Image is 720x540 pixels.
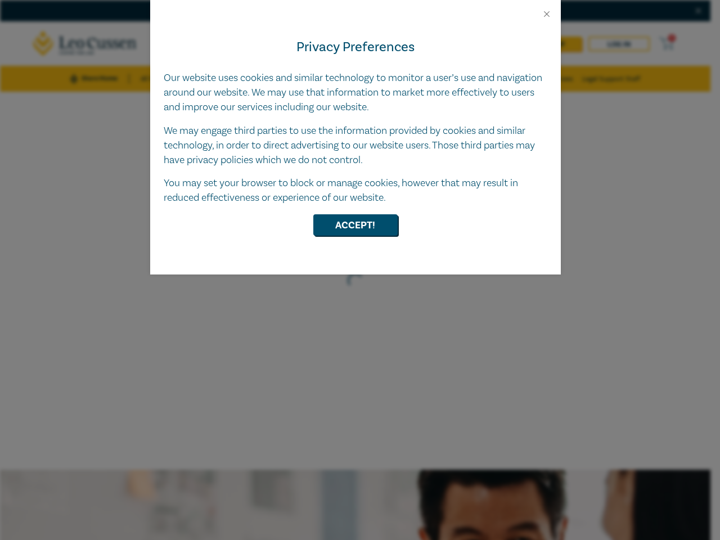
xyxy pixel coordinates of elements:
h4: Privacy Preferences [164,37,547,57]
button: Accept! [313,214,398,236]
button: Close [542,9,552,19]
p: You may set your browser to block or manage cookies, however that may result in reduced effective... [164,176,547,205]
p: We may engage third parties to use the information provided by cookies and similar technology, in... [164,124,547,168]
p: Our website uses cookies and similar technology to monitor a user’s use and navigation around our... [164,71,547,115]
